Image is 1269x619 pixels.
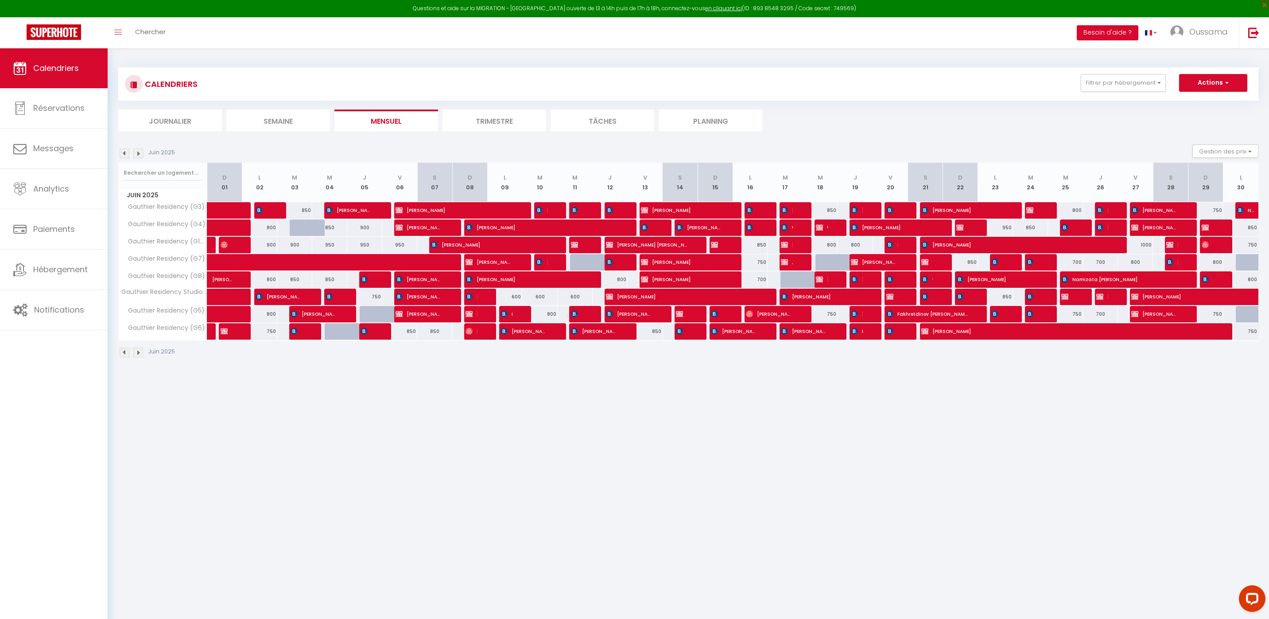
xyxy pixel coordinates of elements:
th: 27 [1118,163,1153,202]
span: [PERSON_NAME] [212,266,232,283]
div: 800 [803,237,838,253]
span: [PERSON_NAME] [641,219,652,236]
div: 750 [1188,202,1223,219]
span: Wassime [GEOGRAPHIC_DATA] [781,219,792,236]
span: [PERSON_NAME] [676,219,722,236]
abbr: L [258,173,261,182]
span: [PERSON_NAME] [256,202,267,219]
abbr: D [1203,173,1208,182]
div: 850 [733,237,768,253]
span: [PERSON_NAME] Qurban Beg [711,306,722,322]
span: [PERSON_NAME] [291,323,302,340]
span: [PERSON_NAME] booking délogement [396,219,442,236]
th: 09 [487,163,522,202]
th: 20 [873,163,908,202]
span: [PERSON_NAME] booking délogement [711,236,722,253]
th: 24 [1013,163,1048,202]
span: [PERSON_NAME] délogement booking Payé [816,271,827,288]
th: 21 [908,163,943,202]
a: ... Oussama [1164,17,1239,48]
div: 900 [347,219,382,236]
span: [PERSON_NAME] [571,236,582,253]
div: 800 [1048,202,1083,219]
span: [PERSON_NAME] [PERSON_NAME] [606,306,652,322]
span: [PERSON_NAME] [1096,288,1108,305]
span: [PERSON_NAME] [466,323,477,340]
abbr: S [433,173,437,182]
div: 800 [242,271,277,288]
div: 750 [1223,237,1258,253]
span: [PERSON_NAME] [1202,271,1213,288]
span: [PERSON_NAME] [886,202,898,219]
th: 11 [558,163,593,202]
span: [PERSON_NAME] [1096,202,1108,219]
img: Super Booking [27,24,81,40]
th: 23 [978,163,1013,202]
span: [PERSON_NAME] [851,306,862,322]
span: [PERSON_NAME] [221,323,232,340]
div: 850 [277,271,312,288]
span: [PERSON_NAME] delogement booking [1166,236,1178,253]
div: 800 [1223,271,1258,288]
span: [PERSON_NAME] [1096,219,1108,236]
span: [PERSON_NAME] booking délogement [466,254,512,270]
abbr: D [713,173,718,182]
span: [PERSON_NAME] booking délogement [956,219,968,236]
abbr: V [398,173,402,182]
div: 850 [277,202,312,219]
span: Gauthier Residency (G7) [120,254,207,264]
span: [PERSON_NAME] [1131,306,1178,322]
span: [PERSON_NAME] [921,254,933,270]
span: Gauthier Residency (G8) [120,271,207,281]
abbr: L [994,173,997,182]
span: [PERSON_NAME] [781,323,827,340]
span: [PERSON_NAME] [781,288,862,305]
div: 800 [1118,254,1153,270]
th: 19 [838,163,873,202]
div: 950 [347,237,382,253]
abbr: V [889,173,893,182]
a: Chercher [128,17,172,48]
span: [DEMOGRAPHIC_DATA] [PERSON_NAME] [1202,236,1213,253]
span: Chercher [135,27,166,36]
div: 750 [1188,306,1223,322]
span: [PERSON_NAME] [256,288,302,305]
div: 750 [733,254,768,270]
span: Gauthier Residency (G10) [120,237,209,247]
span: [PERSON_NAME] délogement booking [676,306,687,322]
span: [PERSON_NAME] [746,306,792,322]
th: 01 [207,163,242,202]
span: Calendriers [33,63,79,74]
span: [PERSON_NAME] [571,202,582,219]
div: 750 [242,323,277,340]
span: [PERSON_NAME] [711,323,757,340]
div: 850 [382,323,417,340]
span: [PERSON_NAME] [1026,288,1038,305]
span: [PERSON_NAME] [641,202,722,219]
span: [PERSON_NAME] [326,288,337,305]
div: 750 [1223,323,1258,340]
abbr: M [783,173,788,182]
li: Journalier [118,110,222,131]
abbr: M [327,173,332,182]
span: Fakhretdinov [PERSON_NAME] [886,306,968,322]
span: [PERSON_NAME] [501,323,547,340]
span: [PERSON_NAME] [1131,219,1178,236]
th: 15 [698,163,733,202]
span: [PERSON_NAME] [361,323,372,340]
th: 16 [733,163,768,202]
span: Nganza wa [PERSON_NAME] [1237,202,1257,219]
span: [PERSON_NAME] [851,254,897,270]
li: Semaine [226,110,330,131]
abbr: S [678,173,682,182]
span: El Atarchi Tarik [886,236,898,253]
div: 850 [312,219,347,236]
div: 700 [1083,254,1118,270]
abbr: M [1028,173,1033,182]
abbr: M [1063,173,1068,182]
span: [PERSON_NAME] [606,288,757,305]
th: 17 [768,163,803,202]
div: 900 [277,237,312,253]
div: 850 [1013,219,1048,236]
abbr: M [818,173,823,182]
